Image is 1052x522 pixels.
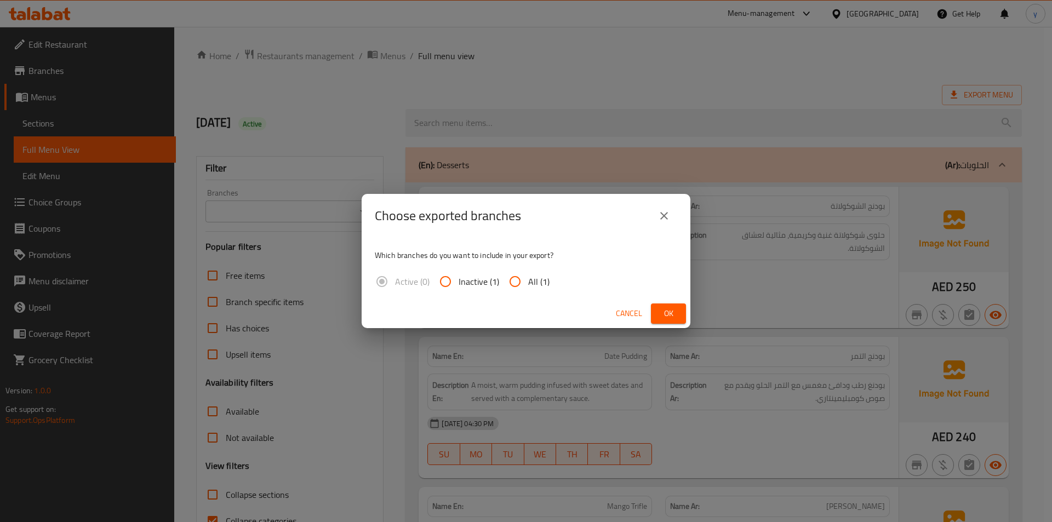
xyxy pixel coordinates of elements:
[651,203,677,229] button: close
[651,303,686,324] button: Ok
[459,275,499,288] span: Inactive (1)
[375,207,521,225] h2: Choose exported branches
[616,307,642,320] span: Cancel
[395,275,430,288] span: Active (0)
[660,307,677,320] span: Ok
[375,250,677,261] p: Which branches do you want to include in your export?
[611,303,647,324] button: Cancel
[528,275,550,288] span: All (1)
